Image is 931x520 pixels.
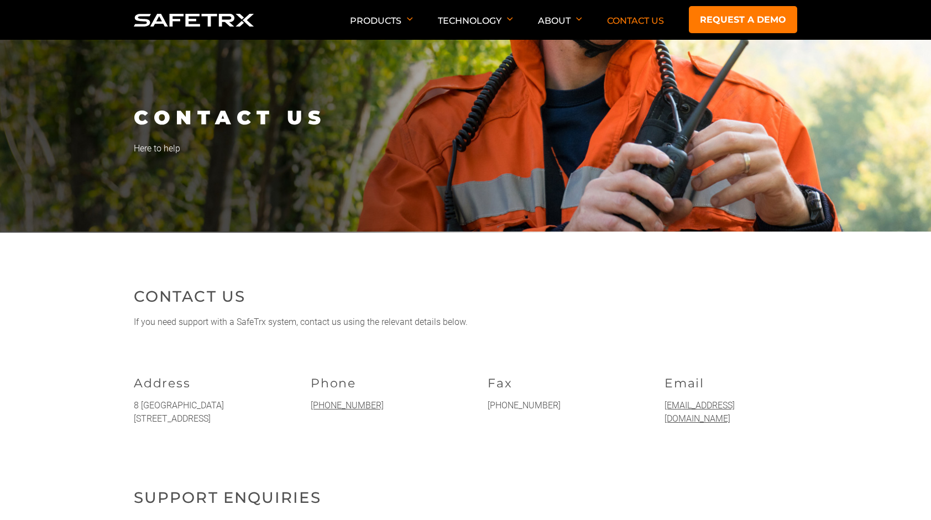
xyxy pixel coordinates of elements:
img: Logo SafeTrx [134,14,254,27]
a: [PHONE_NUMBER] [311,400,384,411]
p: Phone [311,376,443,391]
p: Technology [438,15,513,40]
p: 8 [GEOGRAPHIC_DATA] [STREET_ADDRESS] [134,399,266,426]
p: [PHONE_NUMBER] [488,399,620,412]
a: Contact Us [607,15,664,26]
p: Email [665,376,797,391]
a: Request a demo [689,6,797,33]
p: About [538,15,582,40]
p: Here to help [134,142,797,155]
p: Address [134,376,266,391]
h2: Support enquiries [134,486,797,508]
h1: Contact Us [134,105,797,129]
a: [EMAIL_ADDRESS][DOMAIN_NAME] [665,400,735,424]
p: Products [350,15,413,40]
p: Fax [488,376,620,391]
h2: Contact Us [134,285,797,307]
p: If you need support with a SafeTrx system, contact us using the relevant details below. [134,316,797,329]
